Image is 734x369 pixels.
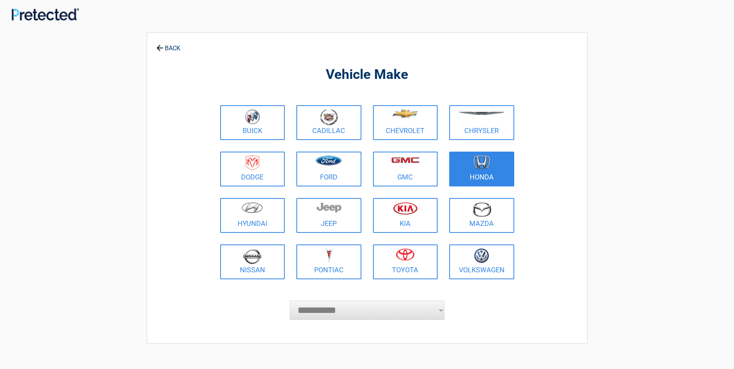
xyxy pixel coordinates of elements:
[296,198,361,233] a: Jeep
[396,248,414,261] img: toyota
[393,202,417,215] img: kia
[317,202,341,213] img: jeep
[155,38,182,51] a: BACK
[325,248,333,263] img: pontiac
[220,152,285,186] a: Dodge
[449,152,514,186] a: Honda
[296,105,361,140] a: Cadillac
[246,155,259,171] img: dodge
[373,152,438,186] a: GMC
[296,152,361,186] a: Ford
[373,244,438,279] a: Toyota
[474,155,490,169] img: honda
[220,198,285,233] a: Hyundai
[391,157,419,163] img: gmc
[243,248,262,264] img: nissan
[218,66,516,84] h2: Vehicle Make
[296,244,361,279] a: Pontiac
[245,109,260,125] img: buick
[373,198,438,233] a: Kia
[449,244,514,279] a: Volkswagen
[458,112,505,115] img: chrysler
[474,248,489,263] img: volkswagen
[316,155,342,166] img: ford
[472,202,491,217] img: mazda
[12,8,79,20] img: Main Logo
[220,244,285,279] a: Nissan
[449,198,514,233] a: Mazda
[373,105,438,140] a: Chevrolet
[449,105,514,140] a: Chrysler
[392,109,418,118] img: chevrolet
[220,105,285,140] a: Buick
[241,202,263,213] img: hyundai
[320,109,338,125] img: cadillac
